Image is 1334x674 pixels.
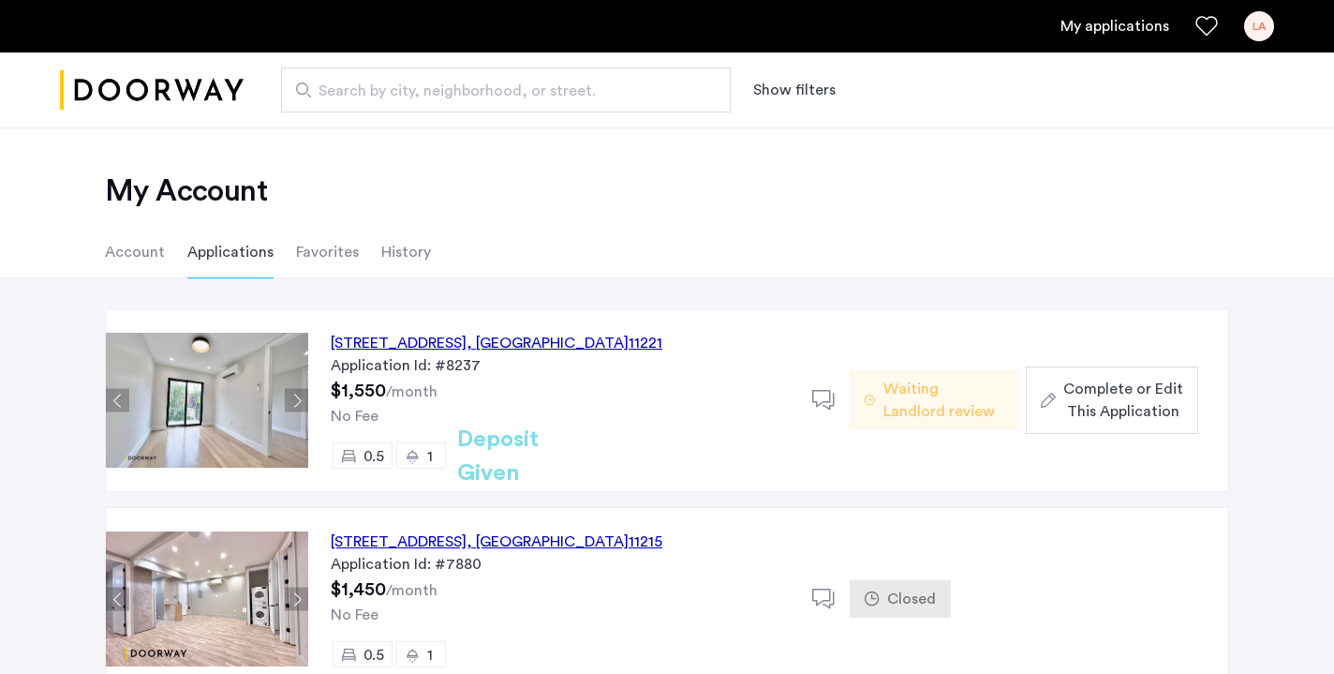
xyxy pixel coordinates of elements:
[331,580,386,599] span: $1,450
[60,55,244,126] img: logo
[331,354,790,377] div: Application Id: #8237
[386,384,437,399] sub: /month
[1195,15,1218,37] a: Favorites
[331,607,378,622] span: No Fee
[381,226,431,278] li: History
[1244,11,1274,41] div: LA
[296,226,359,278] li: Favorites
[883,378,1003,423] span: Waiting Landlord review
[105,172,1229,210] h2: My Account
[285,588,308,611] button: Next apartment
[467,534,629,549] span: , [GEOGRAPHIC_DATA]
[363,648,384,663] span: 0.5
[319,80,678,102] span: Search by city, neighborhood, or street.
[1255,599,1315,655] iframe: chat widget
[105,226,165,278] li: Account
[106,588,129,611] button: Previous apartment
[427,449,433,464] span: 1
[386,583,437,598] sub: /month
[753,79,836,101] button: Show or hide filters
[427,648,433,663] span: 1
[60,55,244,126] a: Cazamio logo
[1063,378,1183,423] span: Complete or Edit This Application
[285,389,308,412] button: Next apartment
[331,409,378,424] span: No Fee
[281,67,731,112] input: Apartment Search
[187,226,274,278] li: Applications
[331,531,662,553] div: [STREET_ADDRESS] 11215
[1060,15,1169,37] a: My application
[887,588,936,610] span: Closed
[106,389,129,412] button: Previous apartment
[467,336,629,351] span: , [GEOGRAPHIC_DATA]
[106,333,308,468] img: Apartment photo
[1026,367,1198,434] button: button
[331,382,386,400] span: $1,550
[457,423,606,490] h2: Deposit Given
[331,332,662,354] div: [STREET_ADDRESS] 11221
[363,449,384,464] span: 0.5
[331,553,790,576] div: Application Id: #7880
[106,532,308,667] img: Apartment photo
